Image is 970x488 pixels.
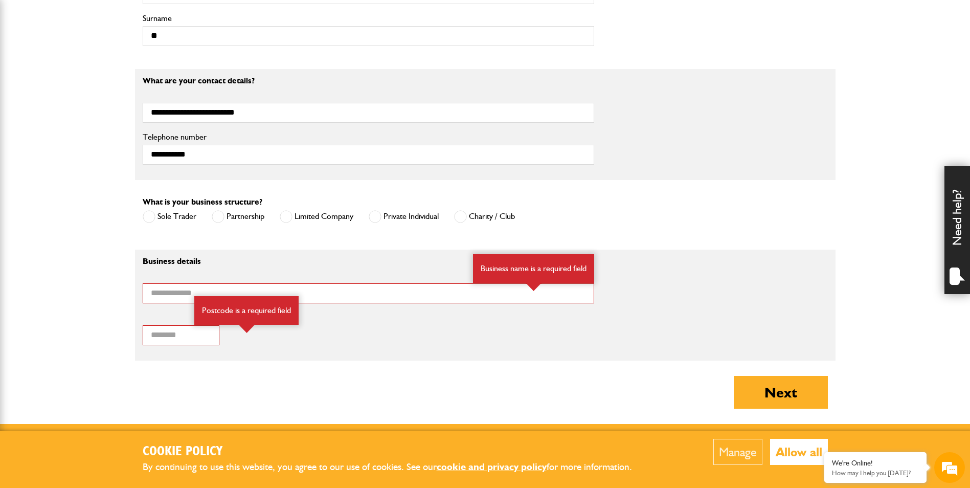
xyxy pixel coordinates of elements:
[369,210,439,223] label: Private Individual
[713,439,762,465] button: Manage
[239,325,255,333] img: error-box-arrow.svg
[734,376,828,409] button: Next
[143,14,594,23] label: Surname
[454,210,515,223] label: Charity / Club
[143,210,196,223] label: Sole Trader
[194,296,299,325] div: Postcode is a required field
[143,77,594,85] p: What are your contact details?
[437,461,547,473] a: cookie and privacy policy
[832,469,919,477] p: How may I help you today?
[143,459,649,475] p: By continuing to use this website, you agree to our use of cookies. See our for more information.
[212,210,264,223] label: Partnership
[143,198,262,206] label: What is your business structure?
[526,283,542,291] img: error-box-arrow.svg
[143,444,649,460] h2: Cookie Policy
[770,439,828,465] button: Allow all
[280,210,353,223] label: Limited Company
[473,254,594,283] div: Business name is a required field
[143,257,594,265] p: Business details
[143,133,594,141] label: Telephone number
[944,166,970,294] div: Need help?
[832,459,919,468] div: We're Online!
